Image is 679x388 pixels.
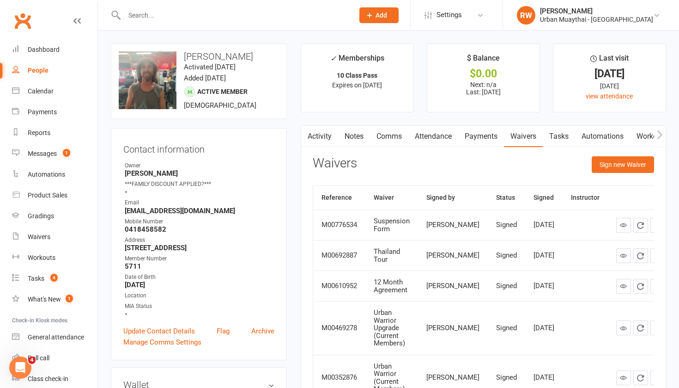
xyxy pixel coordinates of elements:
div: What's New [28,296,61,303]
div: Signed [496,221,517,229]
div: [DATE] [562,81,657,91]
span: Expires on [DATE] [332,81,382,89]
div: [DATE] [533,374,554,382]
time: Activated [DATE] [184,63,236,71]
a: Workouts [12,247,97,268]
div: General attendance [28,333,84,341]
div: Gradings [28,212,54,220]
h3: [PERSON_NAME] [119,51,279,62]
a: Notes [338,126,370,147]
div: Waivers [28,233,50,240]
span: 1 [63,149,70,157]
span: 1 [66,295,73,302]
a: General attendance kiosk mode [12,327,97,348]
div: [DATE] [533,324,554,332]
div: Dashboard [28,46,60,53]
div: Roll call [28,354,49,362]
div: $0.00 [436,69,531,79]
a: Flag [217,326,230,337]
div: 12 Month Agreement [374,278,410,294]
strong: [PERSON_NAME] [125,169,274,178]
iframe: Intercom live chat [9,357,31,379]
div: [DATE] [533,221,554,229]
div: M00776534 [321,221,357,229]
div: Memberships [330,52,384,69]
div: Messages [28,150,57,157]
div: [PERSON_NAME] [426,324,479,332]
a: Tasks [543,126,575,147]
a: Reports [12,123,97,143]
div: [PERSON_NAME] [540,7,653,15]
a: Automations [575,126,630,147]
th: Signed by [418,186,488,209]
span: Active member [197,88,248,95]
button: Add [359,7,399,23]
div: [DATE] [562,69,657,79]
a: Messages 1 [12,143,97,164]
a: Manage Comms Settings [123,337,201,348]
h3: Contact information [123,141,274,154]
th: Instructor [563,186,608,209]
div: M00610952 [321,282,357,290]
div: Tasks [28,275,44,282]
div: [PERSON_NAME] [426,252,479,259]
div: Thailand Tour [374,248,410,263]
a: Automations [12,164,97,185]
a: Update Contact Details [123,326,195,337]
strong: 5711 [125,262,274,271]
a: Tasks 4 [12,268,97,289]
div: Signed [496,374,517,382]
div: M00352876 [321,374,357,382]
a: view attendance [586,92,633,100]
span: 4 [50,274,58,282]
a: Waivers [12,227,97,247]
div: MIA Status [125,302,274,311]
div: Member Number [125,254,274,263]
div: Signed [496,252,517,259]
th: Waiver [365,186,418,209]
a: Payments [458,126,504,147]
div: RW [517,6,535,25]
div: Signed [496,324,517,332]
strong: [STREET_ADDRESS] [125,244,274,252]
strong: [EMAIL_ADDRESS][DOMAIN_NAME] [125,207,274,215]
a: Clubworx [11,9,34,32]
div: Owner [125,161,274,170]
a: Workouts [630,126,674,147]
span: [DEMOGRAPHIC_DATA] [184,101,256,110]
div: Date of Birth [125,273,274,282]
div: Automations [28,171,65,178]
button: Sign new Waiver [592,156,654,173]
div: Email [125,198,274,207]
a: Product Sales [12,185,97,206]
div: Address [125,236,274,245]
h3: Waivers [313,156,357,171]
strong: [DATE] [125,281,274,289]
div: Urban Warrior Upgrade (Current Members) [374,309,410,347]
a: Gradings [12,206,97,227]
div: Location [125,291,274,300]
div: [PERSON_NAME] [426,221,479,229]
strong: - [125,188,274,196]
div: Calendar [28,87,54,95]
div: M00469278 [321,324,357,332]
div: [DATE] [533,282,554,290]
a: Calendar [12,81,97,102]
p: Next: n/a Last: [DATE] [436,81,531,96]
a: Comms [370,126,408,147]
div: Suspension Form [374,217,410,233]
a: Attendance [408,126,458,147]
strong: 0418458582 [125,225,274,234]
div: Reports [28,129,50,136]
div: Urban Muaythai - [GEOGRAPHIC_DATA] [540,15,653,24]
a: People [12,60,97,81]
div: ***FAMILY DISCOUNT APPLIED?*** [125,180,274,189]
div: Product Sales [28,191,67,199]
div: Signed [496,282,517,290]
time: Added [DATE] [184,74,226,82]
a: Payments [12,102,97,123]
strong: 10 Class Pass [337,72,377,79]
span: 4 [28,357,36,364]
a: Dashboard [12,39,97,60]
th: Status [488,186,525,209]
